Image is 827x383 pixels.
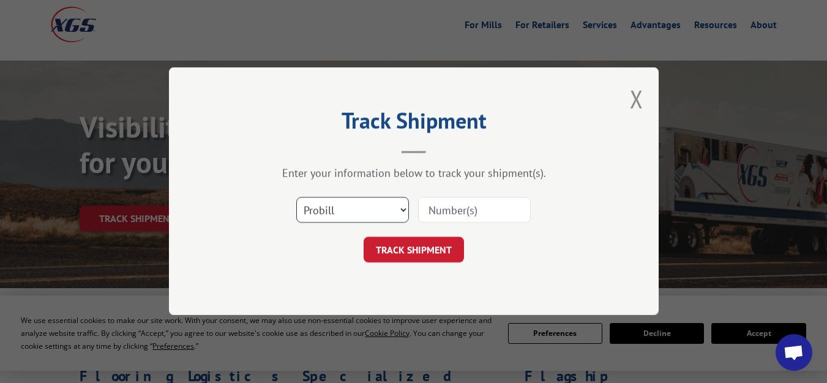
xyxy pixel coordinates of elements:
div: Enter your information below to track your shipment(s). [230,166,597,180]
button: TRACK SHIPMENT [364,237,464,263]
div: Open chat [776,334,812,371]
input: Number(s) [418,198,531,223]
button: Close modal [630,83,643,115]
h2: Track Shipment [230,112,597,135]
